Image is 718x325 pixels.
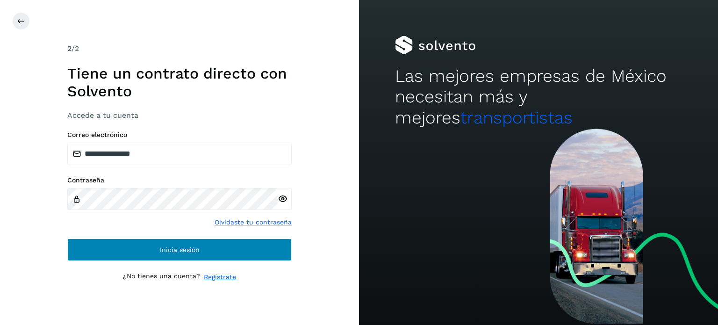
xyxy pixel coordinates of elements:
button: Inicia sesión [67,238,292,261]
h1: Tiene un contrato directo con Solvento [67,65,292,101]
span: transportistas [460,108,573,128]
h2: Las mejores empresas de México necesitan más y mejores [395,66,682,128]
label: Correo electrónico [67,131,292,139]
span: Inicia sesión [160,246,200,253]
label: Contraseña [67,176,292,184]
h3: Accede a tu cuenta [67,111,292,120]
span: 2 [67,44,72,53]
div: /2 [67,43,292,54]
p: ¿No tienes una cuenta? [123,272,200,282]
a: Olvidaste tu contraseña [215,217,292,227]
a: Regístrate [204,272,236,282]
